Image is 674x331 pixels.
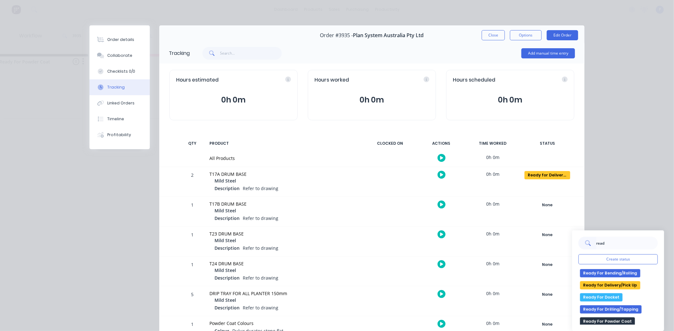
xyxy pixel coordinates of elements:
[580,305,642,314] button: Ready For Drilling/Tapping
[209,320,359,327] div: Powder Coat Colours
[510,30,542,40] button: Options
[525,261,570,269] div: None
[366,137,414,150] div: CLOCKED ON
[580,293,623,301] button: Ready For Docket
[215,177,236,184] span: Mild Steel
[469,150,517,164] div: 0h 0m
[469,167,517,181] div: 0h 0m
[183,198,202,226] div: 1
[243,305,278,311] span: Refer to drawing
[580,317,635,326] button: Ready For Powder Coat
[89,63,150,79] button: Checklists 0/0
[243,275,278,281] span: Refer to drawing
[169,50,190,57] div: Tracking
[453,94,568,106] button: 0h 0m
[580,281,640,289] button: Ready for Delivery/Pick Up
[215,215,240,222] span: Description
[89,127,150,143] button: Profitability
[89,111,150,127] button: Timeline
[107,37,134,43] div: Order details
[215,267,236,274] span: Mild Steel
[107,84,125,90] div: Tracking
[215,237,236,244] span: Mild Steel
[215,297,236,303] span: Mild Steel
[209,290,359,297] div: DRIP TRAY FOR ALL PLANTER 150mm
[469,137,517,150] div: TIME WORKED
[314,76,349,84] span: Hours worked
[580,269,640,277] button: Ready For Bending/Rolling
[107,116,124,122] div: Timeline
[547,30,578,40] button: Edit Order
[209,171,359,177] div: T17A DRUM BASE
[243,185,278,191] span: Refer to drawing
[482,30,505,40] button: Close
[524,260,571,269] button: None
[469,227,517,241] div: 0h 0m
[183,137,202,150] div: QTY
[215,275,240,281] span: Description
[243,245,278,251] span: Refer to drawing
[469,286,517,301] div: 0h 0m
[524,201,571,209] button: None
[215,304,240,311] span: Description
[524,290,571,299] button: None
[209,260,359,267] div: T24 DRUM BASE
[176,76,219,84] span: Hours estimated
[206,137,362,150] div: PRODUCT
[521,48,575,58] button: Add manual time entry
[89,79,150,95] button: Tracking
[243,215,278,221] span: Refer to drawing
[469,256,517,271] div: 0h 0m
[176,94,291,106] button: 0h 0m
[209,201,359,207] div: T17B DRUM BASE
[524,230,571,239] button: None
[215,185,240,192] span: Description
[469,316,517,330] div: 0h 0m
[524,171,571,180] button: Ready for Delivery/Pick Up
[520,137,574,150] div: STATUS
[107,132,131,138] div: Profitability
[525,171,570,179] div: Ready for Delivery/Pick Up
[469,197,517,211] div: 0h 0m
[183,257,202,286] div: 1
[353,32,424,38] span: Plan System Australia Pty Ltd
[107,100,135,106] div: Linked Orders
[220,47,282,60] input: Search...
[596,237,658,249] input: Search...
[209,155,359,162] div: All Products
[524,320,571,329] button: None
[183,168,202,196] div: 2
[578,254,658,264] button: Create status
[89,32,150,48] button: Order details
[418,137,465,150] div: ACTIONS
[525,201,570,209] div: None
[215,207,236,214] span: Mild Steel
[89,48,150,63] button: Collaborate
[314,94,429,106] button: 0h 0m
[107,53,132,58] div: Collaborate
[453,76,495,84] span: Hours scheduled
[183,287,202,316] div: 5
[183,228,202,256] div: 1
[525,290,570,299] div: None
[215,245,240,251] span: Description
[209,230,359,237] div: T23 DRUM BASE
[320,32,353,38] span: Order #3935 -
[107,69,135,74] div: Checklists 0/0
[525,231,570,239] div: None
[525,320,570,328] div: None
[89,95,150,111] button: Linked Orders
